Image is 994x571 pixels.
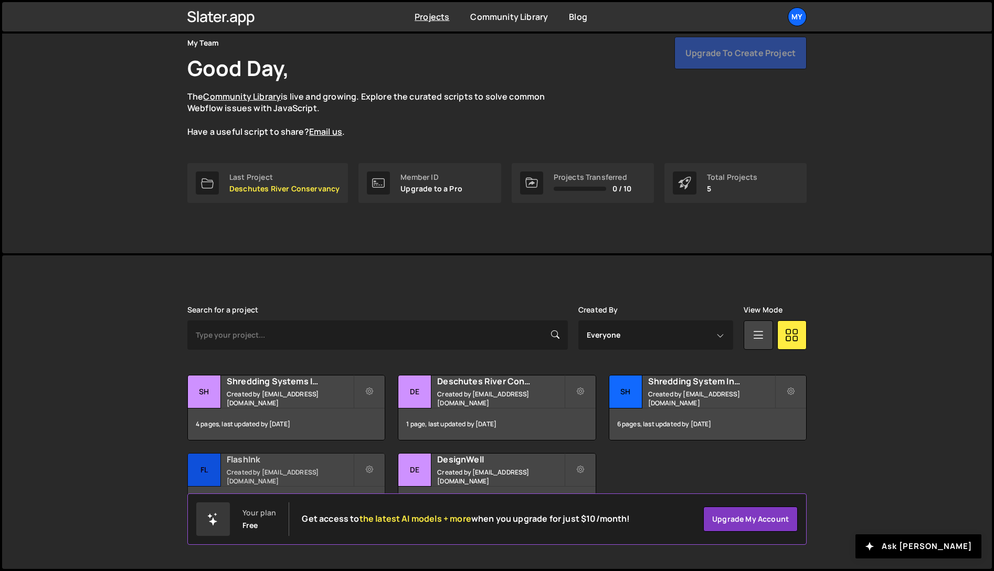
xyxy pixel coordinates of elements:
[309,126,342,137] a: Email us
[398,454,431,487] div: De
[437,390,564,407] small: Created by [EMAIL_ADDRESS][DOMAIN_NAME]
[227,375,353,387] h2: Shredding Systems Inc. [SSI Account]
[203,91,281,102] a: Community Library
[187,37,219,49] div: My Team
[227,390,353,407] small: Created by [EMAIL_ADDRESS][DOMAIN_NAME]
[609,375,807,440] a: Sh Shredding System Inc. [Farewell] Created by [EMAIL_ADDRESS][DOMAIN_NAME] 6 pages, last updated...
[788,7,807,26] a: My
[648,390,775,407] small: Created by [EMAIL_ADDRESS][DOMAIN_NAME]
[437,375,564,387] h2: Deschutes River Conservancy
[398,375,431,408] div: De
[398,375,596,440] a: De Deschutes River Conservancy Created by [EMAIL_ADDRESS][DOMAIN_NAME] 1 page, last updated by [D...
[855,534,981,558] button: Ask [PERSON_NAME]
[187,320,568,350] input: Type your project...
[609,375,642,408] div: Sh
[227,454,353,465] h2: FlashInk
[569,11,587,23] a: Blog
[359,513,471,524] span: the latest AI models + more
[398,453,596,519] a: De DesignWell Created by [EMAIL_ADDRESS][DOMAIN_NAME] 1 page, last updated by [DATE]
[612,185,632,193] span: 0 / 10
[242,509,276,517] div: Your plan
[437,454,564,465] h2: DesignWell
[437,468,564,486] small: Created by [EMAIL_ADDRESS][DOMAIN_NAME]
[707,173,757,181] div: Total Projects
[188,375,221,408] div: Sh
[707,185,757,193] p: 5
[229,173,340,181] div: Last Project
[187,53,289,82] h1: Good Day,
[187,453,385,519] a: Fl FlashInk Created by [EMAIL_ADDRESS][DOMAIN_NAME] 5 pages, last updated by [DATE]
[648,375,775,387] h2: Shredding System Inc. [Farewell]
[398,408,595,440] div: 1 page, last updated by [DATE]
[609,408,806,440] div: 6 pages, last updated by [DATE]
[187,91,565,138] p: The is live and growing. Explore the curated scripts to solve common Webflow issues with JavaScri...
[187,306,258,314] label: Search for a project
[400,173,462,181] div: Member ID
[187,163,348,203] a: Last Project Deschutes River Conservancy
[470,11,548,23] a: Community Library
[302,514,630,524] h2: Get access to when you upgrade for just $10/month!
[398,487,595,518] div: 1 page, last updated by [DATE]
[242,521,258,530] div: Free
[400,185,462,193] p: Upgrade to a Pro
[188,487,385,518] div: 5 pages, last updated by [DATE]
[554,173,632,181] div: Projects Transferred
[415,11,449,23] a: Projects
[578,306,618,314] label: Created By
[188,408,385,440] div: 4 pages, last updated by [DATE]
[744,306,782,314] label: View Mode
[188,454,221,487] div: Fl
[227,468,353,486] small: Created by [EMAIL_ADDRESS][DOMAIN_NAME]
[703,507,798,532] a: Upgrade my account
[229,185,340,193] p: Deschutes River Conservancy
[187,375,385,440] a: Sh Shredding Systems Inc. [SSI Account] Created by [EMAIL_ADDRESS][DOMAIN_NAME] 4 pages, last upd...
